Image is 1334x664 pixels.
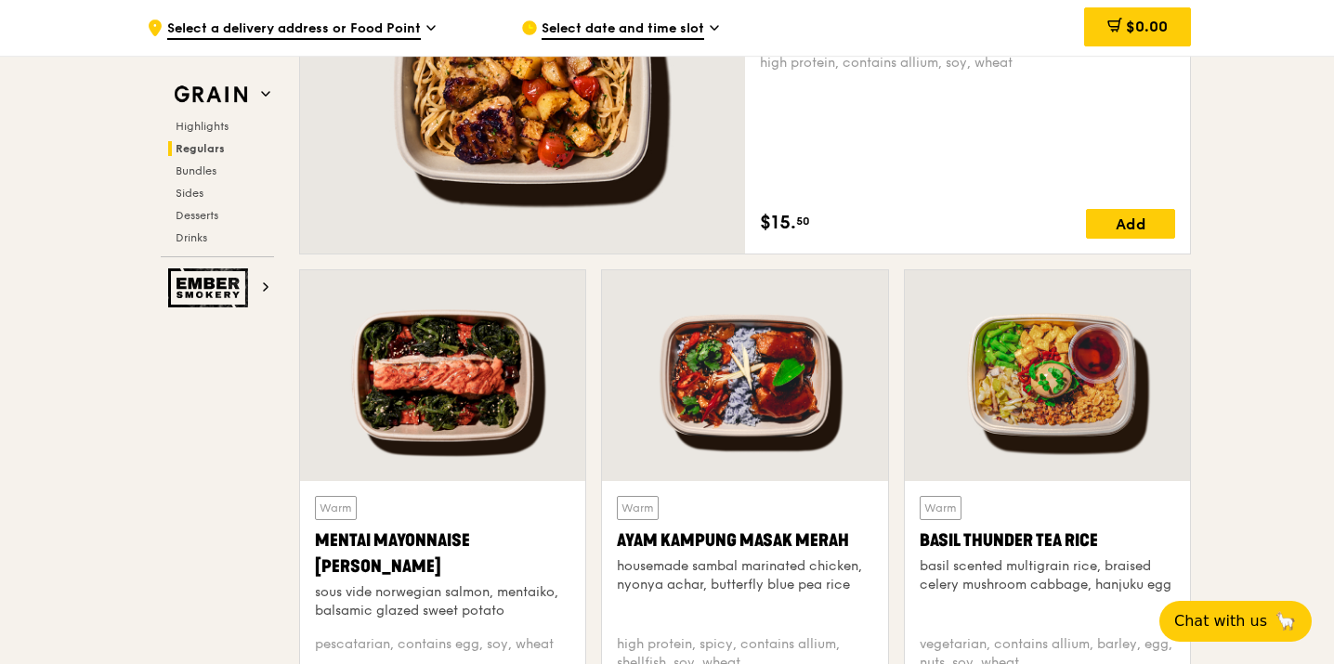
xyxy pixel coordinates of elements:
div: basil scented multigrain rice, braised celery mushroom cabbage, hanjuku egg [920,557,1175,594]
div: Warm [617,496,659,520]
div: sous vide norwegian salmon, mentaiko, balsamic glazed sweet potato [315,583,570,620]
span: Desserts [176,209,218,222]
span: Bundles [176,164,216,177]
span: Regulars [176,142,225,155]
span: 50 [796,214,810,228]
span: Select a delivery address or Food Point [167,20,421,40]
div: housemade sambal marinated chicken, nyonya achar, butterfly blue pea rice [617,557,872,594]
span: Chat with us [1174,610,1267,632]
div: Mentai Mayonnaise [PERSON_NAME] [315,527,570,579]
span: Sides [176,187,203,200]
span: Highlights [176,120,229,133]
span: Drinks [176,231,207,244]
span: 🦙 [1275,610,1297,632]
div: Add [1086,209,1175,239]
span: $15. [760,209,796,237]
button: Chat with us🦙 [1159,601,1312,642]
div: Basil Thunder Tea Rice [920,527,1175,553]
div: high protein, contains allium, soy, wheat [760,54,1175,72]
img: Ember Smokery web logo [168,268,254,307]
div: Warm [315,496,357,520]
span: Select date and time slot [542,20,704,40]
span: $0.00 [1126,18,1168,35]
div: Warm [920,496,961,520]
div: Ayam Kampung Masak Merah [617,527,872,553]
img: Grain web logo [168,78,254,111]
